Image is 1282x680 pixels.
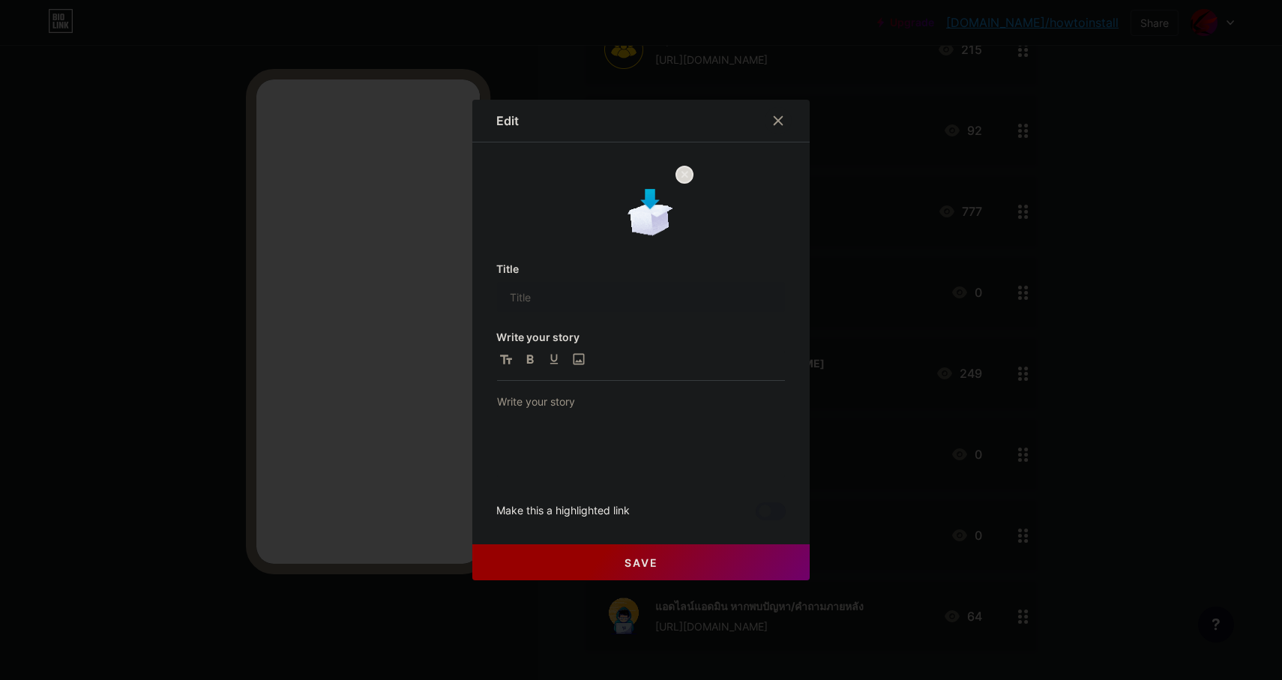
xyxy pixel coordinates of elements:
[496,331,786,343] h3: Write your story
[472,544,810,580] button: Save
[496,502,630,520] div: Make this a highlighted link
[625,556,658,569] span: Save
[614,172,686,244] img: link_thumbnail
[497,282,785,312] input: Title
[496,112,519,130] div: Edit
[496,262,786,275] h3: Title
